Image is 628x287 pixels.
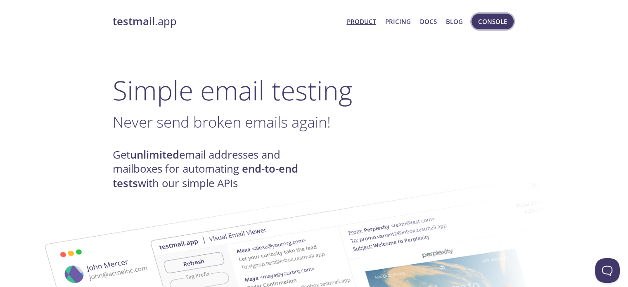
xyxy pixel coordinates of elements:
[420,16,437,27] a: Docs
[113,14,340,28] a: testmail.app
[595,258,620,283] iframe: Help Scout Beacon - Open
[346,16,376,27] a: Product
[130,147,179,162] strong: unlimited
[113,111,331,132] span: Never send broken emails again!
[472,14,514,29] button: Console
[385,16,410,27] a: Pricing
[478,16,507,27] span: Console
[113,14,155,28] strong: testmail
[446,16,463,27] a: Blog
[113,161,298,190] strong: end-to-end tests
[113,148,314,190] h4: Get email addresses and mailboxes for automating with our simple APIs
[113,74,516,106] h1: Simple email testing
